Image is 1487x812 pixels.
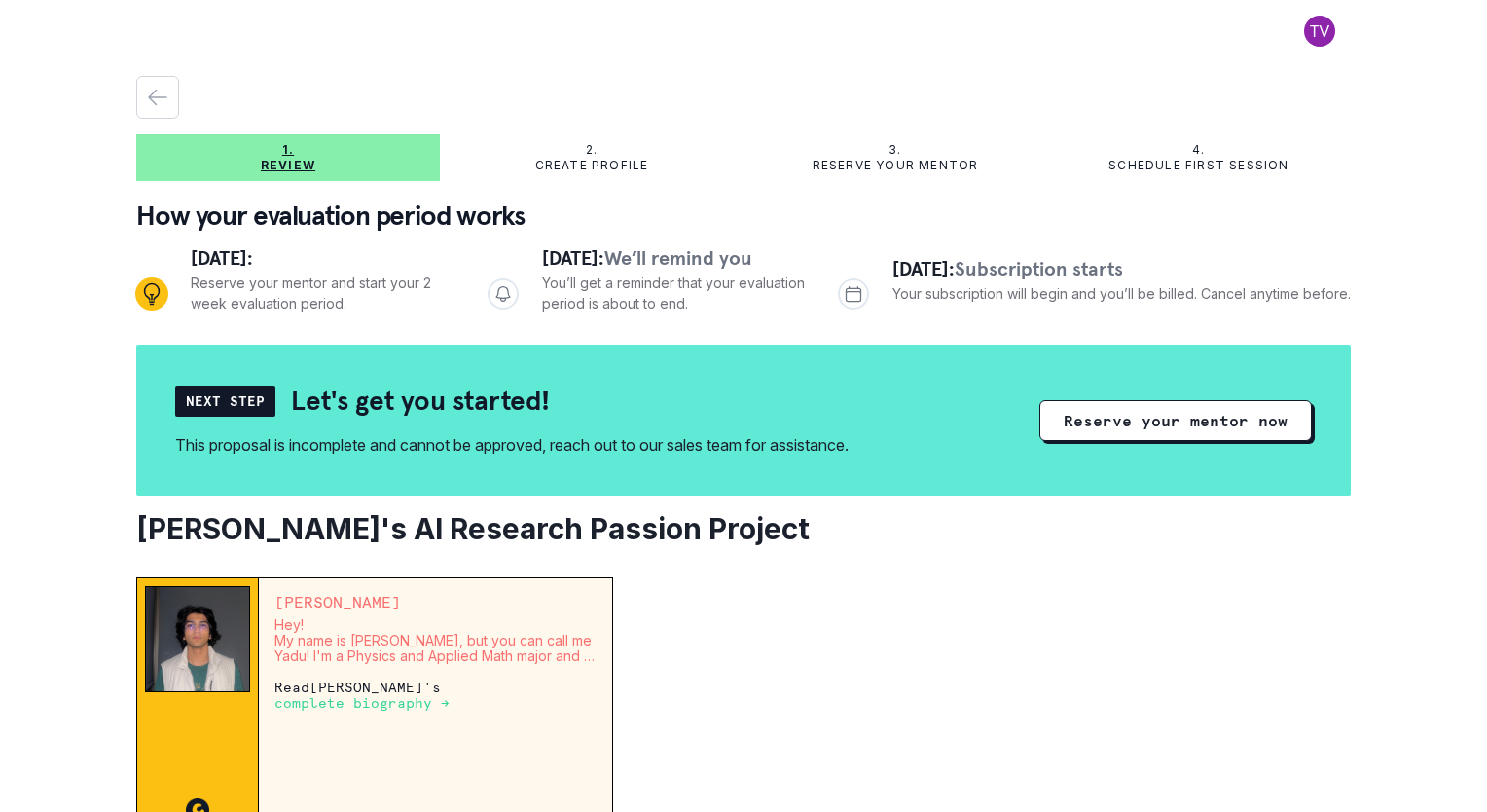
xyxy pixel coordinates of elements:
p: complete biography → [274,695,450,711]
div: Next Step [175,386,275,417]
p: 4. [1192,142,1205,158]
p: Schedule first session [1108,158,1288,173]
p: 1. [282,142,294,158]
h2: [PERSON_NAME]'s AI Research Passion Project [136,511,1351,546]
a: complete biography → [274,694,450,711]
h2: Let's get you started! [291,384,550,418]
span: We’ll remind you [604,245,752,271]
p: [PERSON_NAME] [274,594,597,609]
p: Your subscription will begin and you’ll be billed. Cancel anytime before. [892,283,1351,304]
p: 3. [889,142,901,158]
p: My name is [PERSON_NAME], but you can call me Yadu! I'm a Physics and Applied Math major and a ri... [274,633,597,664]
p: Review [261,158,315,173]
p: How your evaluation period works [136,197,1351,236]
p: 2. [586,142,598,158]
p: Hey! [274,617,597,633]
button: Reserve your mentor now [1039,400,1312,441]
span: Subscription starts [955,256,1123,281]
span: [DATE]: [542,245,604,271]
p: Create profile [535,158,649,173]
p: You’ll get a reminder that your evaluation period is about to end. [542,273,808,314]
p: Reserve your mentor and start your 2 week evaluation period. [191,273,456,314]
span: [DATE]: [892,256,955,281]
span: [DATE]: [191,245,253,271]
p: Reserve your mentor [813,158,979,173]
img: Mentor Image [145,586,250,692]
div: Progress [136,243,1351,345]
div: This proposal is incomplete and cannot be approved, reach out to our sales team for assistance. [175,433,849,457]
p: Read [PERSON_NAME] 's [274,680,597,711]
button: profile picture [1288,16,1351,47]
